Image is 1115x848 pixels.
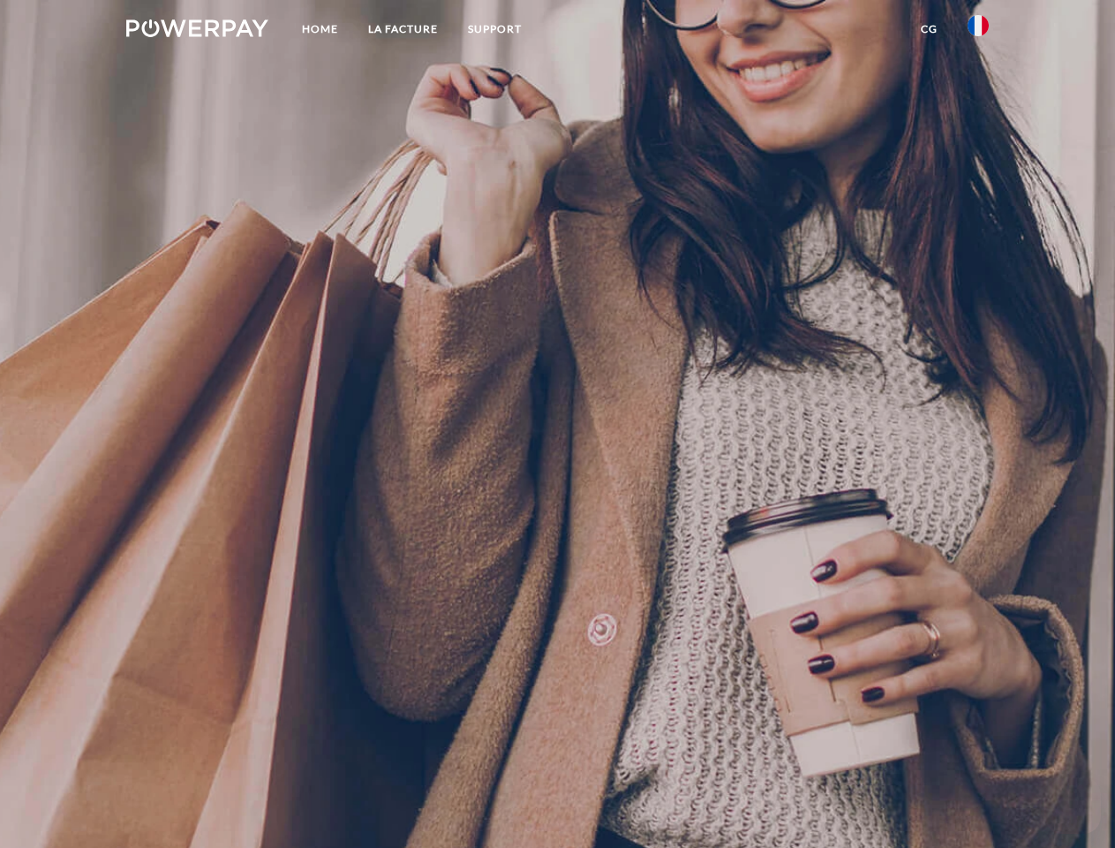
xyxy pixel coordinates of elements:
[453,13,537,45] a: Support
[1044,777,1101,834] iframe: Button to launch messaging window
[287,13,353,45] a: Home
[968,15,989,36] img: fr
[126,19,268,37] img: logo-powerpay-white.svg
[353,13,453,45] a: LA FACTURE
[906,13,953,45] a: CG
